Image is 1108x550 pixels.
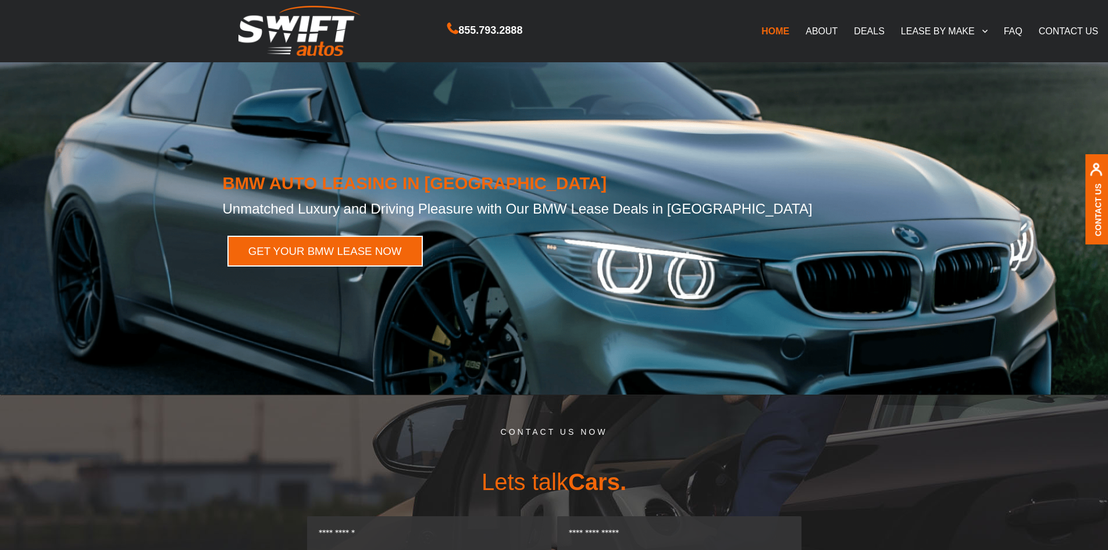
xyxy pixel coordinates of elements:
[227,236,423,267] a: GET YOUR BMW LEASE NOW
[238,6,361,56] img: Swift Autos
[11,428,1097,448] h5: CONTACT US NOW
[223,193,886,218] h2: Unmatched Luxury and Driving Pleasure with Our BMW Lease Deals in [GEOGRAPHIC_DATA]
[1089,162,1103,183] img: contact us, iconuser
[223,174,886,193] h1: BMW AUTO LEASING IN [GEOGRAPHIC_DATA]
[458,22,522,39] span: 855.793.2888
[797,19,846,43] a: ABOUT
[846,19,892,43] a: DEALS
[753,19,797,43] a: HOME
[568,469,626,495] span: Cars.
[447,26,522,36] a: 855.793.2888
[893,19,996,43] a: LEASE BY MAKE
[1031,19,1107,43] a: CONTACT US
[1093,183,1103,236] a: Contact Us
[11,448,1097,517] h3: Lets talk
[996,19,1031,43] a: FAQ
